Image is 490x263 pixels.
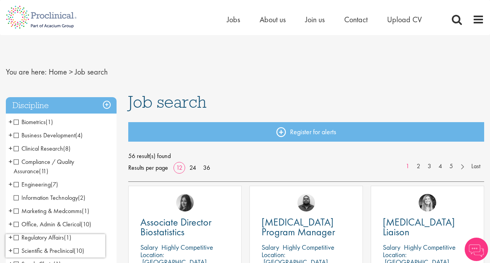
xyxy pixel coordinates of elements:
[14,220,81,228] span: Office, Admin & Clerical
[467,162,484,171] a: Last
[82,207,89,215] span: (1)
[14,180,51,188] span: Engineering
[419,194,436,211] img: Manon Fuller
[446,162,457,171] a: 5
[14,207,82,215] span: Marketing & Medcomms
[140,250,164,259] span: Location:
[200,163,213,172] a: 36
[14,233,64,242] span: Regulatory Affairs
[9,205,12,217] span: +
[14,118,53,126] span: Biometrics
[140,217,230,237] a: Associate Director Biostatistics
[39,167,48,175] span: (11)
[262,217,351,237] a: [MEDICAL_DATA] Program Manager
[260,14,286,25] a: About us
[140,243,158,252] span: Salary
[14,144,71,153] span: Clinical Research
[14,180,58,188] span: Engineering
[262,250,285,259] span: Location:
[14,131,75,139] span: Business Development
[63,144,71,153] span: (8)
[413,162,424,171] a: 2
[64,233,71,242] span: (1)
[9,129,12,141] span: +
[14,207,89,215] span: Marketing & Medcomms
[128,91,207,112] span: Job search
[383,215,455,238] span: [MEDICAL_DATA] Liaison
[402,162,413,171] a: 1
[46,118,53,126] span: (1)
[9,218,12,230] span: +
[283,243,334,252] p: Highly Competitive
[51,180,58,188] span: (7)
[6,67,47,77] span: You are here:
[387,14,422,25] a: Upload CV
[14,233,71,242] span: Regulatory Affairs
[6,97,117,114] h3: Discipline
[344,14,368,25] a: Contact
[14,194,78,202] span: Information Technology
[5,234,105,258] iframe: reCAPTCHA
[69,67,73,77] span: >
[305,14,325,25] a: Join us
[383,243,400,252] span: Salary
[435,162,446,171] a: 4
[383,217,472,237] a: [MEDICAL_DATA] Liaison
[128,150,484,162] span: 56 result(s) found
[262,243,279,252] span: Salary
[14,158,74,175] span: Compliance / Quality Assurance
[173,163,185,172] a: 12
[75,131,83,139] span: (4)
[9,116,12,128] span: +
[9,178,12,190] span: +
[9,231,12,243] span: +
[424,162,435,171] a: 3
[14,144,63,153] span: Clinical Research
[161,243,213,252] p: Highly Competitive
[404,243,456,252] p: Highly Competitive
[262,215,335,238] span: [MEDICAL_DATA] Program Manager
[81,220,91,228] span: (10)
[140,215,212,238] span: Associate Director Biostatistics
[9,142,12,154] span: +
[49,67,67,77] a: breadcrumb link
[227,14,240,25] a: Jobs
[14,118,46,126] span: Biometrics
[128,122,484,142] a: Register for alerts
[14,131,83,139] span: Business Development
[75,67,108,77] span: Job search
[78,194,85,202] span: (2)
[187,163,199,172] a: 24
[465,238,488,261] img: Chatbot
[14,194,85,202] span: Information Technology
[9,156,12,167] span: +
[128,162,168,174] span: Results per page
[14,220,91,228] span: Office, Admin & Clerical
[297,194,315,211] img: Ashley Bennett
[383,250,407,259] span: Location:
[176,194,194,211] img: Heidi Hennigan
